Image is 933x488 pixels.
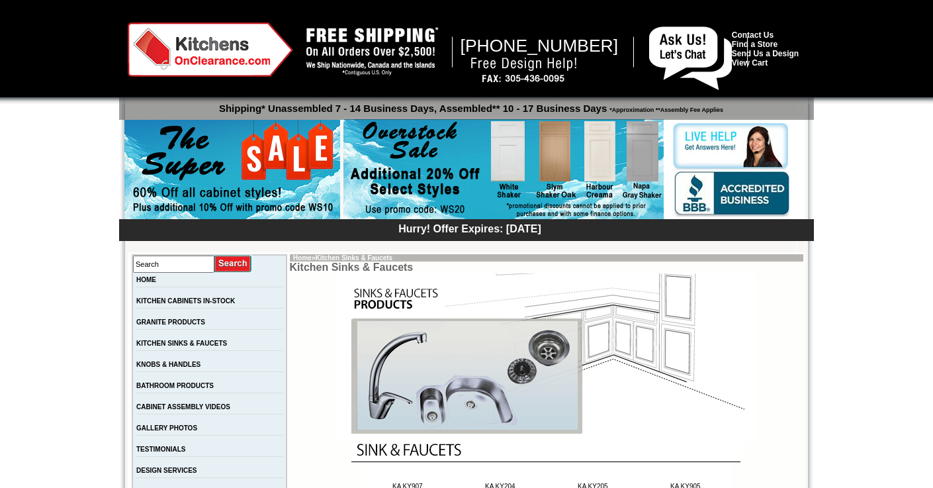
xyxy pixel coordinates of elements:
[126,97,814,114] p: Shipping* Unassembled 7 - 14 Business Days, Assembled** 10 - 17 Business Days
[136,446,185,453] a: TESTIMONIALS
[732,40,777,49] a: Find a Store
[290,262,803,273] td: Kitchen Sinks & Faucets
[136,403,230,411] a: CABINET ASSEMBLY VIDEOS
[732,30,774,40] a: Contact Us
[136,318,205,326] a: GRANITE PRODUCTS
[136,276,156,283] a: HOME
[214,255,252,273] input: Submit
[315,254,392,262] a: Kitchen Sinks & Faucets
[136,340,227,347] a: KITCHEN SINKS & FAUCETS
[136,361,200,368] a: KNOBS & HANDLES
[136,382,214,389] a: BATHROOM PRODUCTS
[607,103,723,113] span: *Approximation **Assembly Fee Applies
[136,424,197,432] a: GALLERY PHOTOS
[461,36,619,56] span: [PHONE_NUMBER]
[136,467,197,474] a: DESIGN SERVICES
[128,23,293,77] img: Kitchens on Clearance Logo
[732,58,768,68] a: View Cart
[290,254,803,262] td: »
[136,297,235,305] a: KITCHEN CABINETS IN-STOCK
[732,49,799,58] a: Send Us a Design
[126,221,814,235] div: Hurry! Offer Expires: [DATE]
[293,254,312,262] a: Home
